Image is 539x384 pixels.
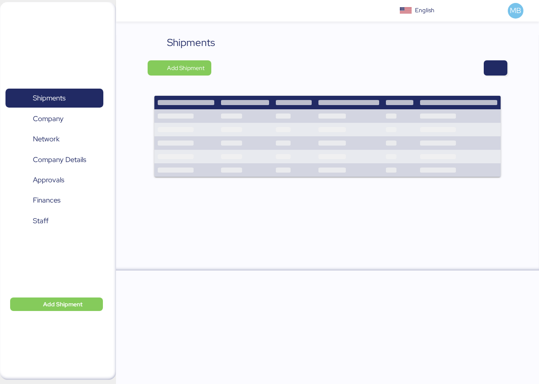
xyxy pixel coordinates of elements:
[10,297,103,311] button: Add Shipment
[33,154,86,166] span: Company Details
[33,174,64,186] span: Approvals
[5,89,103,108] a: Shipments
[5,109,103,128] a: Company
[33,133,59,145] span: Network
[148,60,211,76] button: Add Shipment
[33,92,65,104] span: Shipments
[510,5,521,16] span: MB
[33,194,60,206] span: Finances
[5,150,103,169] a: Company Details
[5,170,103,190] a: Approvals
[5,130,103,149] a: Network
[33,215,49,227] span: Staff
[167,35,215,50] div: Shipments
[5,211,103,231] a: Staff
[167,63,205,73] span: Add Shipment
[415,6,434,15] div: English
[33,113,64,125] span: Company
[121,4,135,18] button: Menu
[5,191,103,210] a: Finances
[43,299,83,309] span: Add Shipment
